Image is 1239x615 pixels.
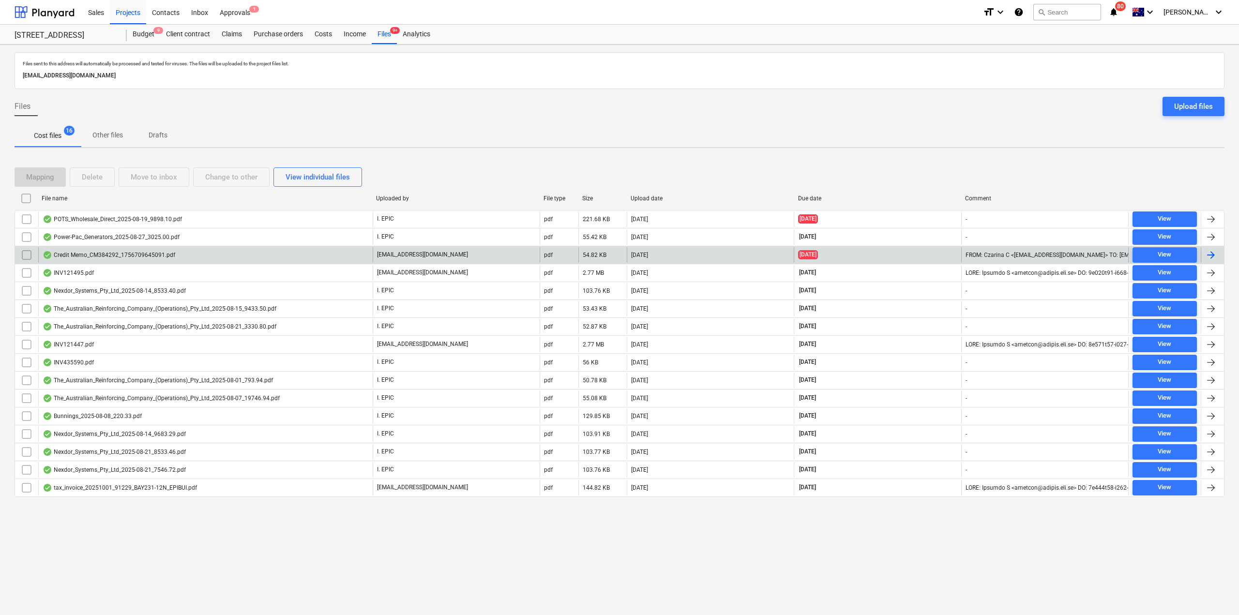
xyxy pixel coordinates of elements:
[43,359,94,366] div: INV435590.pdf
[43,394,52,402] div: OCR finished
[43,448,52,456] div: OCR finished
[544,216,553,223] div: pdf
[1158,267,1171,278] div: View
[631,341,648,348] div: [DATE]
[583,431,610,437] div: 103.91 KB
[798,430,817,438] span: [DATE]
[377,269,468,277] p: [EMAIL_ADDRESS][DOMAIN_NAME]
[631,323,648,330] div: [DATE]
[43,251,52,259] div: OCR finished
[1033,4,1101,20] button: Search
[965,195,1125,202] div: Comment
[377,394,394,402] p: I. EPIC
[966,431,967,437] div: -
[377,340,468,348] p: [EMAIL_ADDRESS][DOMAIN_NAME]
[631,216,648,223] div: [DATE]
[1133,283,1197,299] button: View
[1133,408,1197,424] button: View
[582,195,623,202] div: Size
[631,252,648,258] div: [DATE]
[43,341,52,348] div: OCR finished
[1213,6,1224,18] i: keyboard_arrow_down
[631,395,648,402] div: [DATE]
[631,484,648,491] div: [DATE]
[544,359,553,366] div: pdf
[1014,6,1024,18] i: Knowledge base
[544,466,553,473] div: pdf
[1133,301,1197,316] button: View
[1133,337,1197,352] button: View
[1158,231,1171,242] div: View
[798,195,958,202] div: Due date
[43,323,52,330] div: OCR finished
[1133,390,1197,406] button: View
[544,252,553,258] div: pdf
[798,376,817,384] span: [DATE]
[377,233,394,241] p: I. EPIC
[160,25,216,44] a: Client contract
[798,250,818,259] span: [DATE]
[43,484,52,492] div: OCR finished
[583,395,606,402] div: 55.08 KB
[34,131,61,141] p: Cost files
[390,27,400,34] span: 9+
[1163,8,1212,16] span: [PERSON_NAME]
[309,25,338,44] a: Costs
[544,449,553,455] div: pdf
[1133,319,1197,334] button: View
[1158,303,1171,314] div: View
[1158,339,1171,350] div: View
[43,287,186,295] div: Nexdor_Systems_Pty_Ltd_2025-08-14_8533.40.pdf
[544,377,553,384] div: pdf
[1133,426,1197,442] button: View
[1109,6,1118,18] i: notifications
[377,322,394,330] p: I. EPIC
[798,394,817,402] span: [DATE]
[544,431,553,437] div: pdf
[376,195,536,202] div: Uploaded by
[338,25,372,44] a: Income
[43,305,52,313] div: OCR finished
[43,269,52,277] div: OCR finished
[1133,229,1197,245] button: View
[966,413,967,420] div: -
[966,323,967,330] div: -
[583,287,610,294] div: 103.76 KB
[544,234,553,240] div: pdf
[583,449,610,455] div: 103.77 KB
[377,448,394,456] p: I. EPIC
[377,215,394,223] p: I. EPIC
[1191,569,1239,615] iframe: Chat Widget
[372,25,397,44] div: Files
[1133,480,1197,495] button: View
[544,341,553,348] div: pdf
[631,195,790,202] div: Upload date
[43,466,186,474] div: Nexdor_Systems_Pty_Ltd_2025-08-21_7546.72.pdf
[1158,464,1171,475] div: View
[43,430,52,438] div: OCR finished
[1133,211,1197,227] button: View
[1158,428,1171,439] div: View
[1133,444,1197,460] button: View
[583,216,610,223] div: 221.68 KB
[273,167,362,187] button: View individual files
[544,287,553,294] div: pdf
[966,305,967,312] div: -
[23,71,1216,81] p: [EMAIL_ADDRESS][DOMAIN_NAME]
[544,413,553,420] div: pdf
[43,323,276,330] div: The_Australian_Reinforcing_Company_(Operations)_Pty_Ltd_2025-08-21_3330.80.pdf
[798,269,817,277] span: [DATE]
[544,395,553,402] div: pdf
[372,25,397,44] a: Files9+
[153,27,163,34] span: 9
[23,60,1216,67] p: Files sent to this address will automatically be processed and tested for viruses. The files will...
[43,376,52,384] div: OCR finished
[43,269,94,277] div: INV121495.pdf
[1158,482,1171,493] div: View
[631,377,648,384] div: [DATE]
[995,6,1006,18] i: keyboard_arrow_down
[43,430,186,438] div: Nexdor_Systems_Pty_Ltd_2025-08-14_9683.29.pdf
